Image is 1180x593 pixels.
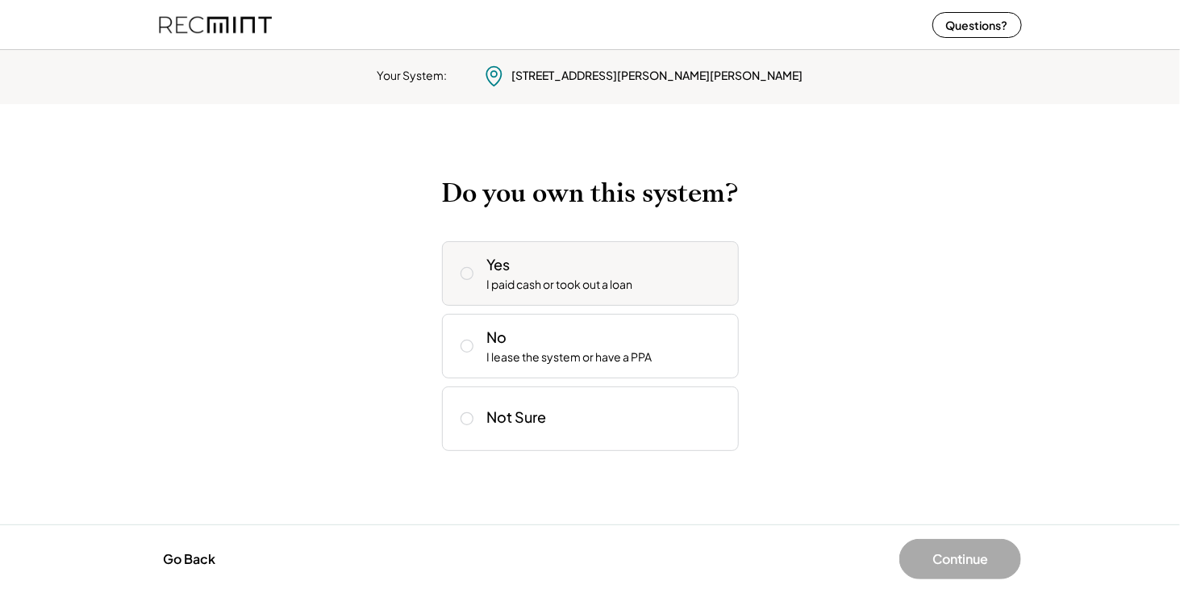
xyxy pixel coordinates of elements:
button: Continue [899,539,1021,579]
div: [STREET_ADDRESS][PERSON_NAME][PERSON_NAME] [512,68,803,84]
div: I lease the system or have a PPA [487,349,653,365]
div: No [487,327,507,347]
h2: Do you own this system? [442,177,739,209]
div: Yes [487,254,511,274]
div: Not Sure [487,407,547,426]
div: I paid cash or took out a loan [487,277,633,293]
img: recmint-logotype%403x%20%281%29.jpeg [159,3,272,46]
button: Questions? [932,12,1022,38]
button: Go Back [158,541,220,577]
div: Your System: [377,68,448,84]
